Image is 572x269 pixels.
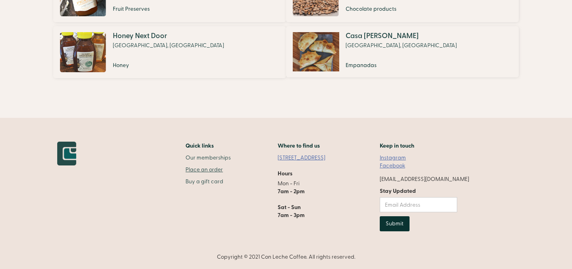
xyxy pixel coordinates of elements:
input: Submit [380,216,410,231]
label: Stay Updated [380,187,457,195]
div: Copyright © 2021 Con Leche Coffee. All rights reserved. [57,253,515,261]
h5: Where to find us [278,142,320,150]
form: Email Form [380,187,457,231]
a: Instagram [380,154,406,162]
strong: Honey Next Door [113,31,167,40]
div: Empanadas [346,61,457,69]
div: [GEOGRAPHIC_DATA], [GEOGRAPHIC_DATA] [113,42,224,50]
div: [EMAIL_ADDRESS][DOMAIN_NAME] [380,175,469,183]
div: [GEOGRAPHIC_DATA], [GEOGRAPHIC_DATA] [346,42,457,50]
h2: Quick links [186,142,231,150]
h5: Hours [278,170,292,178]
a: Our memberships [186,154,231,162]
p: Mon - Fri [278,180,333,219]
input: Email Address [380,197,457,212]
div: Honey [113,61,224,69]
div: Chocolate products [346,5,457,13]
a: [STREET_ADDRESS] [278,154,333,162]
div: Casa [PERSON_NAME] [346,32,457,40]
a: Buy a gift card [186,178,231,186]
a: Place an order [186,166,231,174]
a: Casa [PERSON_NAME][GEOGRAPHIC_DATA], [GEOGRAPHIC_DATA]Empanadas [290,26,515,78]
strong: 7am - 2pm Sat - Sun 7am - 3pm [278,188,305,219]
h5: Keep in touch [380,142,414,150]
a: Facebook [380,162,405,170]
a: Honey Next Door[GEOGRAPHIC_DATA], [GEOGRAPHIC_DATA]Honey [57,26,282,78]
div: Fruit Preserves [113,5,224,13]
